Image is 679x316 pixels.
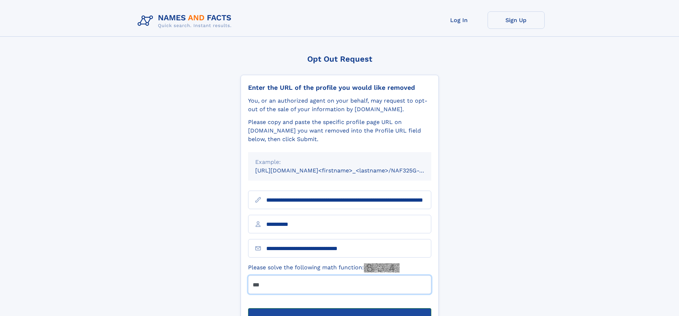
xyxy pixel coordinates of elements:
[135,11,237,31] img: Logo Names and Facts
[431,11,488,29] a: Log In
[255,158,424,166] div: Example:
[241,55,439,63] div: Opt Out Request
[488,11,545,29] a: Sign Up
[248,118,431,144] div: Please copy and paste the specific profile page URL on [DOMAIN_NAME] you want removed into the Pr...
[248,84,431,92] div: Enter the URL of the profile you would like removed
[255,167,445,174] small: [URL][DOMAIN_NAME]<firstname>_<lastname>/NAF325G-xxxxxxxx
[248,263,400,273] label: Please solve the following math function:
[248,97,431,114] div: You, or an authorized agent on your behalf, may request to opt-out of the sale of your informatio...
